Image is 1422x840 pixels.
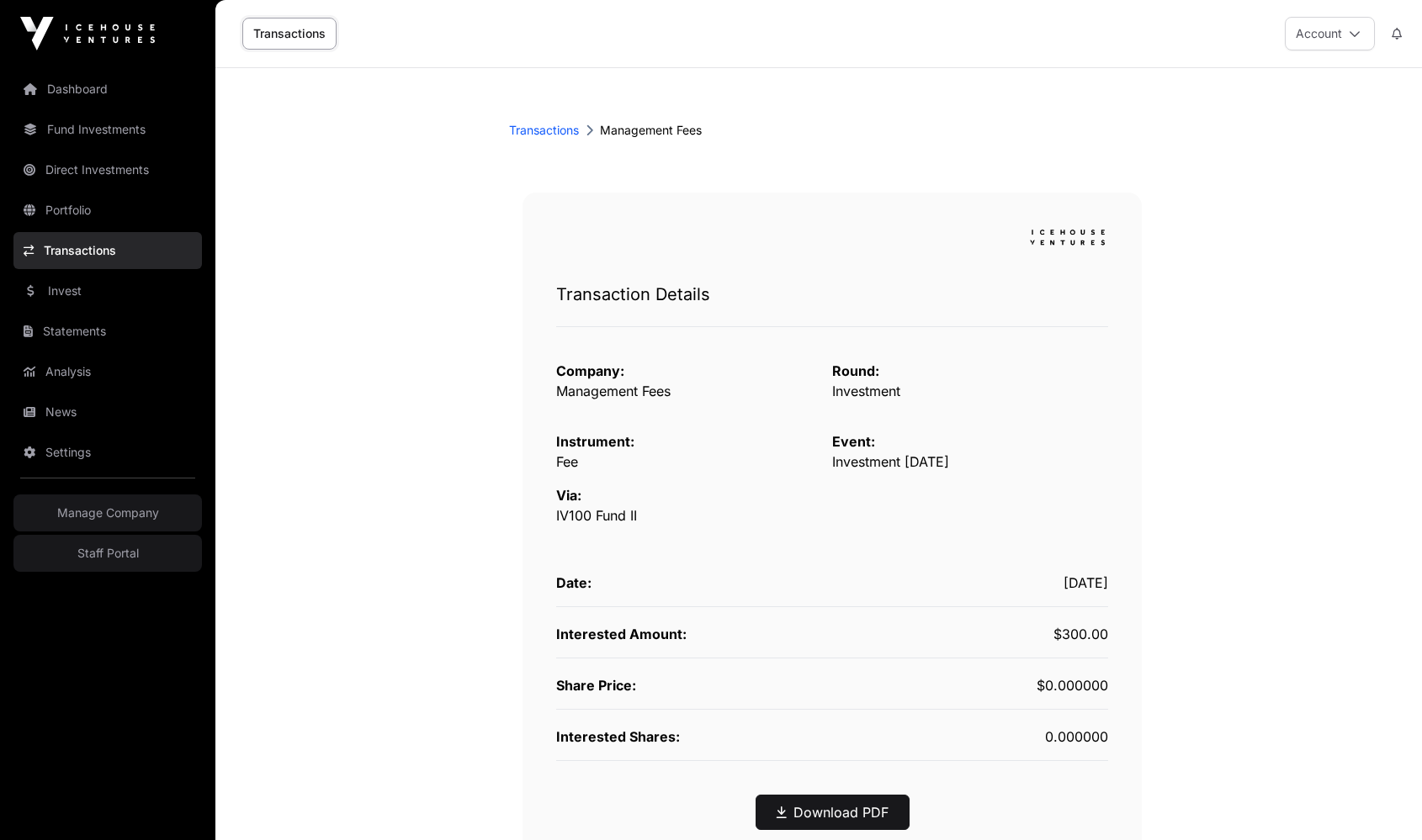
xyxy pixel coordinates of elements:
[13,192,202,229] a: Portfolio
[777,802,889,822] a: Download PDF
[832,624,1108,644] div: $300.00
[832,433,875,450] span: Event:
[242,18,337,50] a: Transactions
[832,726,1108,747] div: 0.000000
[13,313,202,350] a: Statements
[13,353,202,390] a: Analysis
[556,283,1108,306] h1: Transaction Details
[509,122,579,139] a: Transactions
[1285,17,1375,50] button: Account
[556,487,581,504] span: Via:
[556,433,634,450] span: Instrument:
[556,626,687,642] span: Interested Amount:
[13,394,202,431] a: News
[556,453,578,470] span: Fee
[556,362,624,379] span: Company:
[13,111,202,148] a: Fund Investments
[13,535,202,572] a: Staff Portal
[832,675,1108,695] div: $0.000000
[1027,226,1108,249] img: logo
[556,574,592,591] span: Date:
[556,507,637,524] a: IV100 Fund II
[832,383,900,399] span: Investment
[832,453,949,470] span: Investment [DATE]
[13,272,202,309] a: Invest
[13,232,202,269] a: Transactions
[13,434,202,471] a: Settings
[556,677,636,694] span: Share Price:
[556,728,680,745] span: Interested Shares:
[509,122,1128,139] div: Management Fees
[832,362,879,379] span: Round:
[20,17,155,50] img: Icehouse Ventures Logo
[756,795,910,830] button: Download PDF
[13,71,202,108] a: Dashboard
[1338,759,1422,840] iframe: Chat Widget
[13,494,202,531] a: Manage Company
[832,573,1108,593] div: [DATE]
[556,383,671,399] a: Management Fees
[13,151,202,188] a: Direct Investments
